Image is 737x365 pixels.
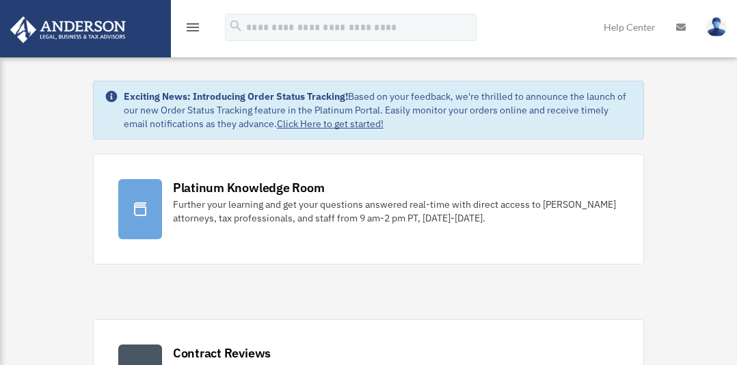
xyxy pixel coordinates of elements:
img: User Pic [706,17,727,37]
a: Click Here to get started! [277,118,384,130]
strong: Exciting News: Introducing Order Status Tracking! [124,90,348,103]
div: Platinum Knowledge Room [173,179,325,196]
div: Further your learning and get your questions answered real-time with direct access to [PERSON_NAM... [173,198,619,225]
i: search [228,18,243,33]
img: Anderson Advisors Platinum Portal [6,16,130,43]
div: Based on your feedback, we're thrilled to announce the launch of our new Order Status Tracking fe... [124,90,632,131]
a: menu [185,24,201,36]
i: menu [185,19,201,36]
a: Platinum Knowledge Room Further your learning and get your questions answered real-time with dire... [93,154,644,265]
div: Contract Reviews [173,344,271,362]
